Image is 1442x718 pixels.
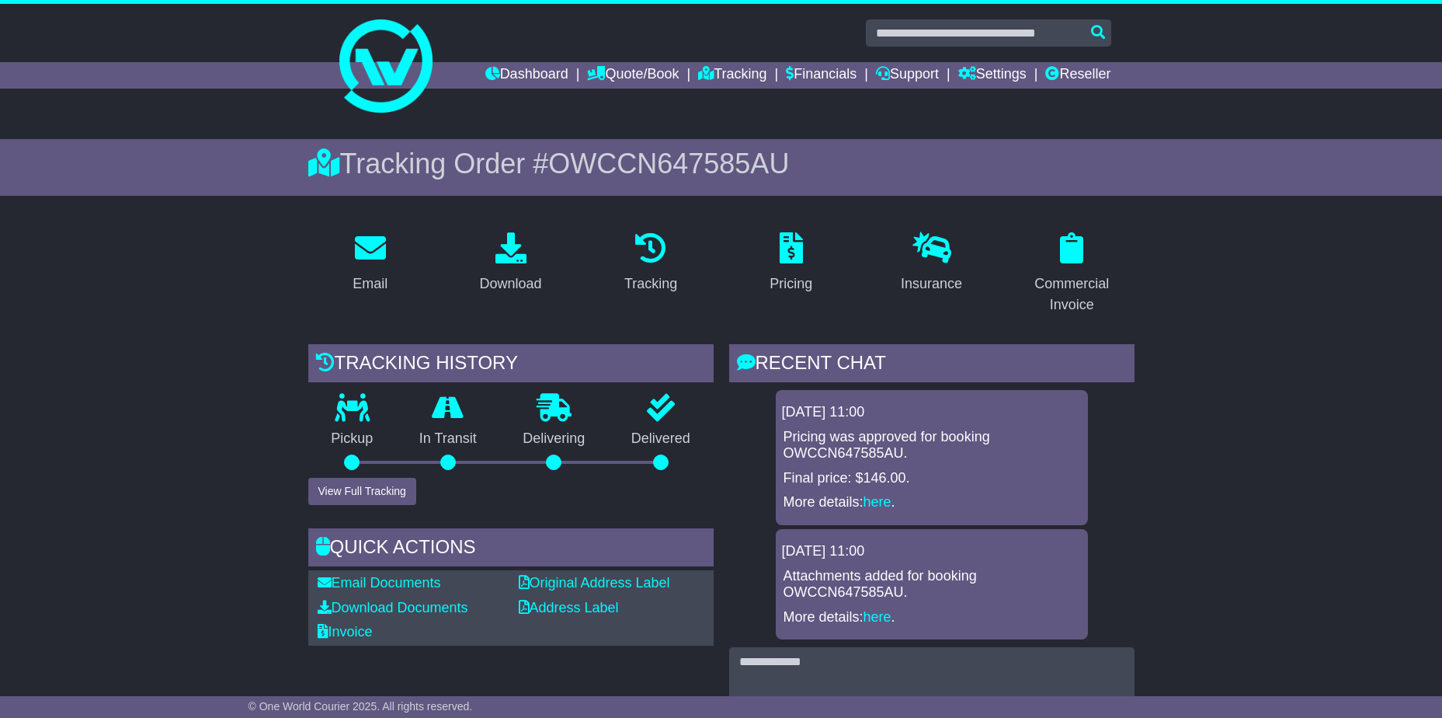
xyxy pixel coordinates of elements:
a: Settings [958,62,1027,89]
a: Dashboard [485,62,568,89]
p: More details: . [784,494,1080,511]
a: Email Documents [318,575,441,591]
a: Original Address Label [519,575,670,591]
div: Pricing [770,274,812,295]
a: Support [876,62,939,89]
a: Financials [786,62,857,89]
a: Commercial Invoice [1009,227,1134,321]
a: Invoice [318,624,373,640]
p: In Transit [396,430,500,448]
div: Insurance [901,274,962,295]
div: [DATE] 11:00 [782,543,1082,560]
a: Reseller [1045,62,1110,89]
span: © One World Courier 2025. All rights reserved. [248,700,473,713]
div: Commercial Invoice [1020,274,1124,315]
a: Tracking [698,62,766,89]
a: Tracking [614,227,687,300]
a: here [863,494,891,510]
p: Attachments added for booking OWCCN647585AU. [784,568,1080,601]
a: Address Label [519,600,619,615]
p: Delivering [500,430,609,448]
div: Download [479,274,541,295]
span: OWCCN647585AU [548,148,789,179]
a: Email [342,227,398,300]
div: Tracking Order # [308,147,1134,180]
div: Tracking history [308,344,714,386]
div: Quick Actions [308,528,714,570]
a: Download Documents [318,600,468,615]
a: Pricing [759,227,822,300]
div: RECENT CHAT [729,344,1134,386]
div: Tracking [624,274,677,295]
button: View Full Tracking [308,478,416,505]
p: Pricing was approved for booking OWCCN647585AU. [784,429,1080,462]
p: Final price: $146.00. [784,470,1080,487]
p: Pickup [308,430,397,448]
p: More details: . [784,609,1080,626]
div: Email [353,274,387,295]
a: Insurance [891,227,972,300]
a: here [863,609,891,625]
a: Quote/Book [587,62,679,89]
div: [DATE] 11:00 [782,404,1082,421]
p: Delivered [608,430,714,448]
a: Download [469,227,551,300]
